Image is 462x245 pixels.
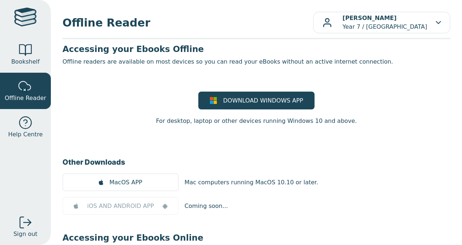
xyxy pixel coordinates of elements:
span: Offline Reader [5,94,46,103]
span: Bookshelf [11,57,40,66]
b: [PERSON_NAME] [343,15,397,21]
p: Coming soon... [185,202,228,210]
p: For desktop, laptop or other devices running Windows 10 and above. [156,117,357,125]
p: Year 7 / [GEOGRAPHIC_DATA] [343,14,427,31]
span: Offline Reader [62,15,313,31]
h3: Accessing your Ebooks Online [62,232,450,243]
span: Help Centre [8,130,42,139]
p: Mac computers running MacOS 10.10 or later. [185,178,318,187]
h3: Accessing your Ebooks Offline [62,44,450,55]
span: iOS AND ANDROID APP [87,202,154,210]
span: DOWNLOAD WINDOWS APP [223,96,303,105]
a: MacOS APP [62,173,179,191]
h3: Other Downloads [62,157,450,168]
span: MacOS APP [109,178,142,187]
a: DOWNLOAD WINDOWS APP [198,92,315,109]
span: Sign out [13,230,37,238]
p: Offline readers are available on most devices so you can read your eBooks without an active inter... [62,57,450,66]
button: [PERSON_NAME]Year 7 / [GEOGRAPHIC_DATA] [313,12,450,33]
